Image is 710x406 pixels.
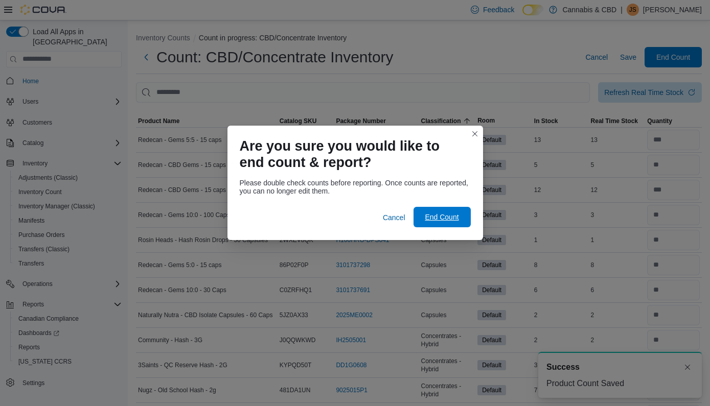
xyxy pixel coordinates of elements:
button: Closes this modal window [469,128,481,140]
h1: Are you sure you would like to end count & report? [240,138,463,171]
button: Cancel [379,207,409,228]
button: End Count [414,207,471,227]
div: Please double check counts before reporting. Once counts are reported, you can no longer edit them. [240,179,471,195]
span: End Count [425,212,459,222]
span: Cancel [383,212,405,223]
